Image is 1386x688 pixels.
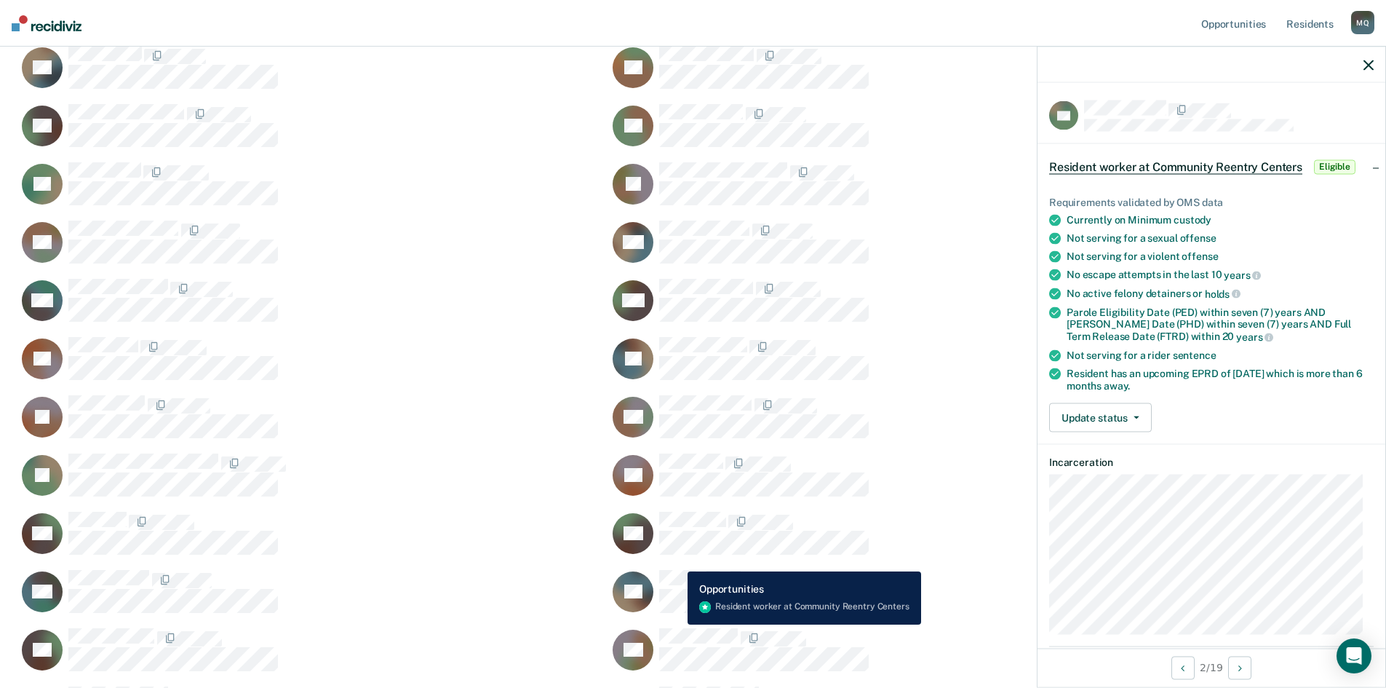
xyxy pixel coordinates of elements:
div: CaseloadOpportunityCell-149097 [17,453,608,511]
div: No active felony detainers or [1067,288,1374,301]
div: CaseloadOpportunityCell-134059 [608,628,1199,686]
span: Eligible [1314,159,1355,174]
div: CaseloadOpportunityCell-48900 [17,569,608,628]
div: CaseloadOpportunityCell-100072 [17,103,608,162]
span: offense [1182,250,1218,262]
div: CaseloadOpportunityCell-122152 [17,45,608,103]
div: 2 / 19 [1037,648,1385,687]
button: Next Opportunity [1228,656,1251,679]
div: Not serving for a violent [1067,250,1374,263]
span: years [1236,331,1273,343]
div: Resident worker at Community Reentry CentersEligible [1037,143,1385,190]
div: CaseloadOpportunityCell-140554 [17,336,608,395]
div: CaseloadOpportunityCell-160027 [608,162,1199,220]
span: years [1224,269,1261,281]
div: CaseloadOpportunityCell-129290 [608,45,1199,103]
div: CaseloadOpportunityCell-151296 [608,395,1199,453]
span: away. [1104,379,1130,391]
button: Update status [1049,403,1152,432]
div: CaseloadOpportunityCell-160942 [17,162,608,220]
button: Previous Opportunity [1171,656,1195,679]
div: CaseloadOpportunityCell-160565 [608,336,1199,395]
div: Parole Eligibility Date (PED) within seven (7) years AND [PERSON_NAME] Date (PHD) within seven (7... [1067,306,1374,343]
span: holds [1205,288,1240,299]
div: Resident has an upcoming EPRD of [DATE] which is more than 6 months [1067,367,1374,392]
span: custody [1174,214,1211,226]
div: M Q [1351,11,1374,34]
div: No escape attempts in the last 10 [1067,269,1374,282]
div: CaseloadOpportunityCell-160783 [17,628,608,686]
div: CaseloadOpportunityCell-59628 [608,220,1199,278]
span: offense [1180,232,1216,244]
div: CaseloadOpportunityCell-67690 [17,220,608,278]
div: CaseloadOpportunityCell-130695 [17,511,608,569]
div: CaseloadOpportunityCell-132261 [608,569,1199,628]
div: CaseloadOpportunityCell-124100 [17,278,608,336]
span: sentence [1173,349,1216,360]
div: CaseloadOpportunityCell-145929 [608,453,1199,511]
img: Recidiviz [12,15,81,31]
div: Not serving for a rider [1067,349,1374,361]
div: Not serving for a sexual [1067,232,1374,245]
div: CaseloadOpportunityCell-137387 [608,511,1199,569]
div: Open Intercom Messenger [1337,638,1371,673]
div: CaseloadOpportunityCell-142249 [608,278,1199,336]
div: CaseloadOpportunityCell-139164 [17,395,608,453]
dt: Incarceration [1049,456,1374,469]
div: CaseloadOpportunityCell-54478 [608,103,1199,162]
span: Resident worker at Community Reentry Centers [1049,159,1302,174]
div: Requirements validated by OMS data [1049,196,1374,208]
div: Currently on Minimum [1067,214,1374,226]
